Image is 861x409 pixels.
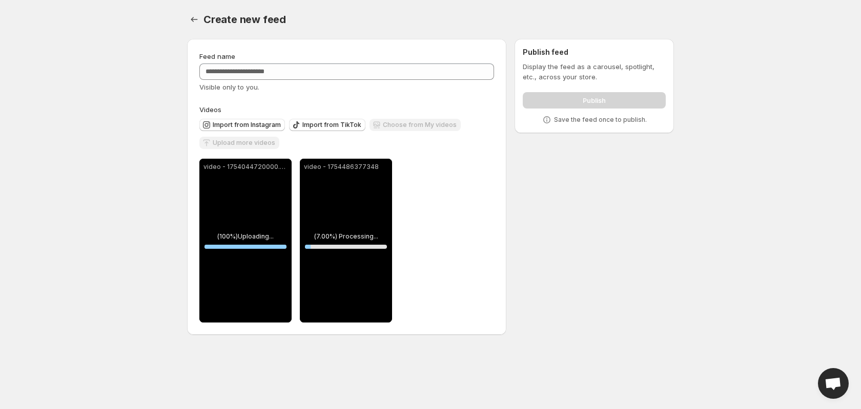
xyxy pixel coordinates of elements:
[203,163,288,171] p: video - 1754044720000.mp4
[199,83,259,91] span: Visible only to you.
[199,105,221,114] span: Videos
[199,52,235,60] span: Feed name
[300,159,392,322] div: video - 1754486377348(7.00%) Processing...7%
[302,121,361,129] span: Import from TikTok
[289,119,365,131] button: Import from TikTok
[523,61,666,82] p: Display the feed as a carousel, spotlight, etc., across your store.
[554,116,647,124] p: Save the feed once to publish.
[213,121,281,129] span: Import from Instagram
[187,12,201,27] button: Settings
[203,13,286,26] span: Create new feed
[818,368,849,399] a: Open chat
[304,163,388,171] p: video - 1754486377348
[199,119,285,131] button: Import from Instagram
[523,47,666,57] h2: Publish feed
